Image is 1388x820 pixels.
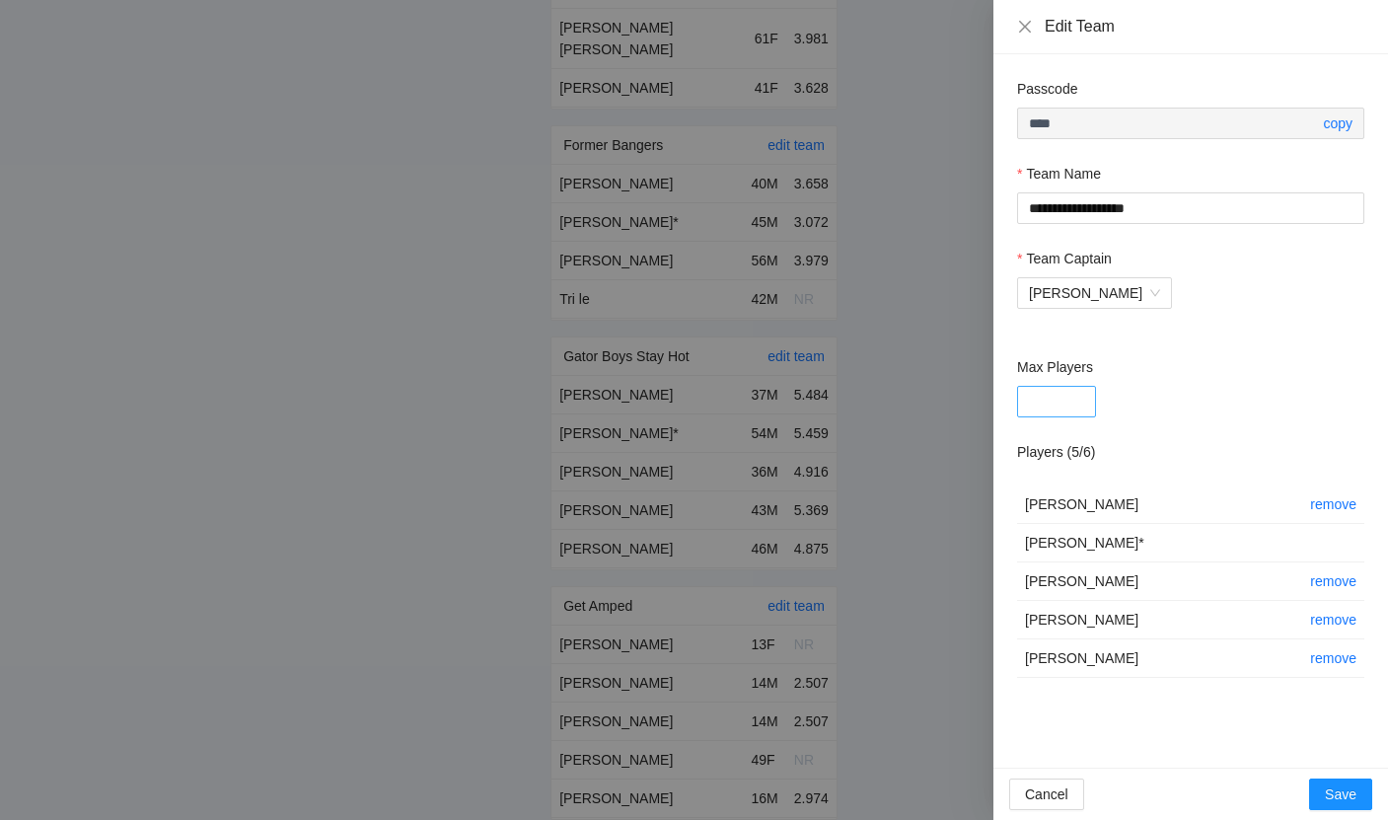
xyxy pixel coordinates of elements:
button: Close [1017,19,1033,36]
td: [PERSON_NAME] [1017,601,1302,639]
a: remove [1310,612,1356,628]
h2: Players ( 5 / 6 ) [1017,441,1095,463]
a: remove [1310,496,1356,512]
button: Cancel [1009,779,1084,810]
div: Edit Team [1045,16,1364,37]
label: Team Name [1017,163,1101,185]
a: copy [1323,115,1352,131]
td: [PERSON_NAME] [1017,639,1302,678]
label: Passcode [1017,78,1077,100]
a: remove [1310,650,1356,666]
button: Save [1309,779,1372,810]
label: Team Captain [1017,248,1112,269]
input: Passcode [1029,112,1319,134]
input: Team Name [1017,192,1364,224]
a: remove [1310,573,1356,589]
input: Max Players [1017,386,1096,417]
label: Max Players [1017,356,1093,378]
td: [PERSON_NAME] * [1017,524,1302,562]
span: Brian Levine [1029,278,1160,308]
td: [PERSON_NAME] [1017,562,1302,601]
td: [PERSON_NAME] [1017,485,1302,524]
span: Cancel [1025,783,1068,805]
span: close [1017,19,1033,35]
span: Save [1325,783,1356,805]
